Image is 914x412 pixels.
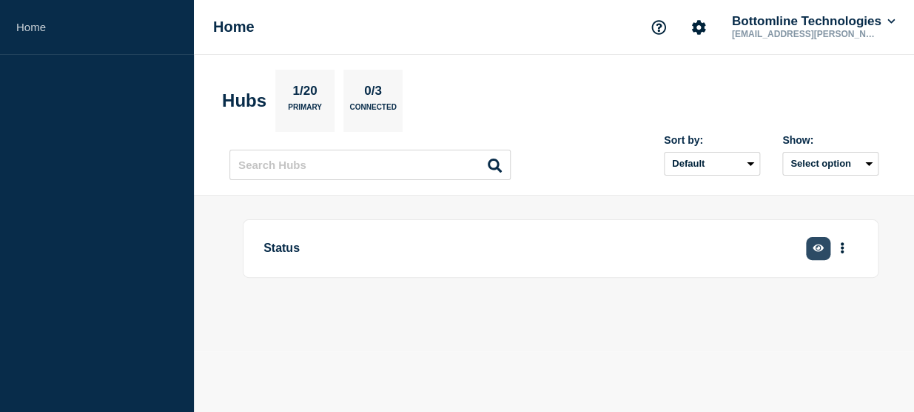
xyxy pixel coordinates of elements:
p: Connected [349,103,396,119]
h1: Home [213,19,255,36]
p: 1/20 [287,84,323,103]
select: Sort by [664,152,760,176]
p: [EMAIL_ADDRESS][PERSON_NAME][DOMAIN_NAME] [729,29,883,39]
button: More actions [833,235,852,262]
p: 0/3 [359,84,388,103]
p: Primary [288,103,322,119]
input: Search Hubs [229,150,511,180]
div: Sort by: [664,134,760,146]
p: Status [263,235,771,262]
button: Support [643,12,674,43]
button: Bottomline Technologies [729,14,898,29]
button: Account settings [683,12,714,43]
h2: Hubs [222,90,266,111]
button: Select option [782,152,878,176]
div: Show: [782,134,878,146]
